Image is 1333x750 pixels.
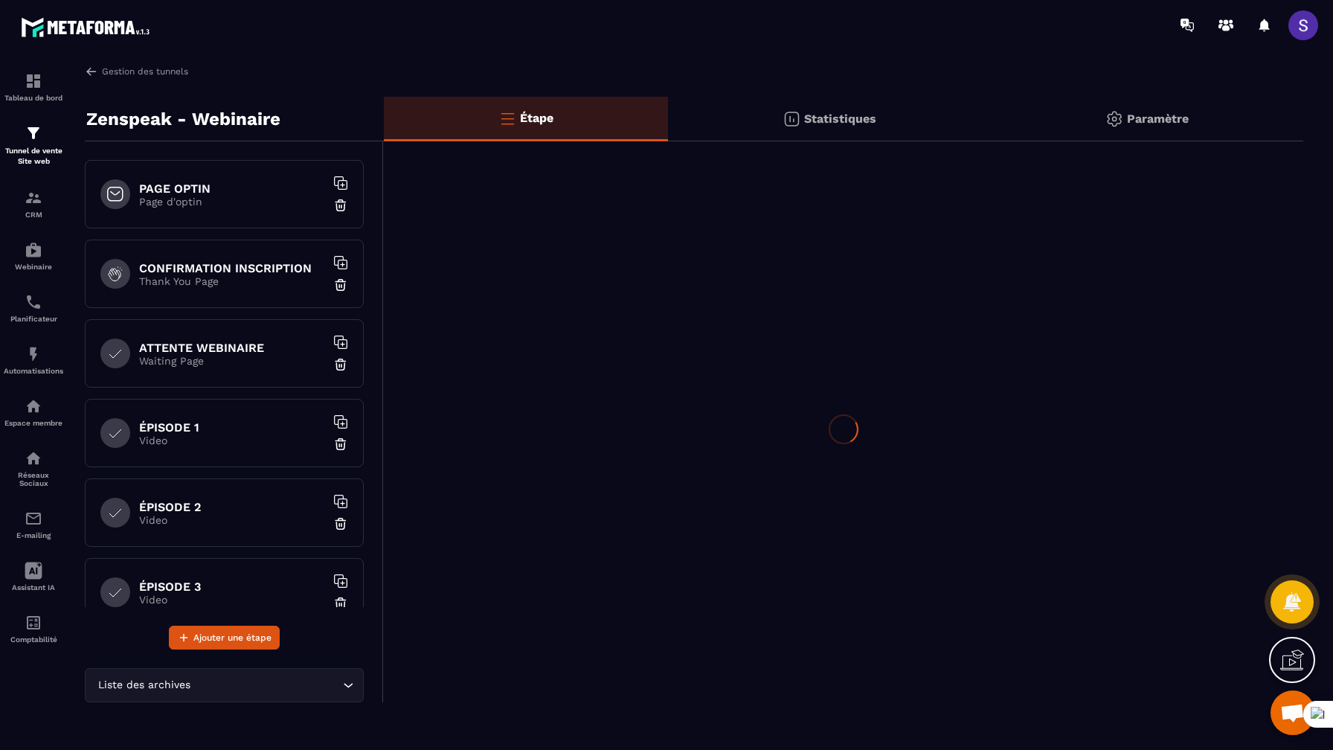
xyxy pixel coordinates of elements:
[86,104,280,134] p: Zenspeak - Webinaire
[1105,110,1123,128] img: setting-gr.5f69749f.svg
[139,435,325,446] p: Video
[94,677,193,693] span: Liste des archives
[139,500,325,514] h6: ÉPISODE 2
[139,196,325,208] p: Page d'optin
[1271,690,1315,735] div: Mở cuộc trò chuyện
[139,580,325,594] h6: ÉPISODE 3
[4,531,63,539] p: E-mailing
[4,211,63,219] p: CRM
[783,110,800,128] img: stats.20deebd0.svg
[25,449,42,467] img: social-network
[4,603,63,655] a: accountantaccountantComptabilité
[4,419,63,427] p: Espace membre
[139,514,325,526] p: Video
[4,499,63,551] a: emailemailE-mailing
[85,668,364,702] div: Search for option
[4,551,63,603] a: Assistant IA
[4,113,63,178] a: formationformationTunnel de vente Site web
[1127,112,1189,126] p: Paramètre
[4,282,63,334] a: schedulerschedulerPlanificateur
[139,355,325,367] p: Waiting Page
[85,65,98,78] img: arrow
[25,614,42,632] img: accountant
[139,594,325,606] p: Video
[139,341,325,355] h6: ATTENTE WEBINAIRE
[139,261,325,275] h6: CONFIRMATION INSCRIPTION
[498,109,516,127] img: bars-o.4a397970.svg
[804,112,876,126] p: Statistiques
[25,124,42,142] img: formation
[4,334,63,386] a: automationsautomationsAutomatisations
[333,516,348,531] img: trash
[4,635,63,644] p: Comptabilité
[4,230,63,282] a: automationsautomationsWebinaire
[4,386,63,438] a: automationsautomationsEspace membre
[4,471,63,487] p: Réseaux Sociaux
[25,510,42,528] img: email
[333,437,348,452] img: trash
[25,189,42,207] img: formation
[4,178,63,230] a: formationformationCRM
[25,345,42,363] img: automations
[25,241,42,259] img: automations
[21,13,155,41] img: logo
[4,263,63,271] p: Webinaire
[139,275,325,287] p: Thank You Page
[4,367,63,375] p: Automatisations
[333,278,348,292] img: trash
[4,315,63,323] p: Planificateur
[139,420,325,435] h6: ÉPISODE 1
[25,72,42,90] img: formation
[333,596,348,611] img: trash
[193,677,339,693] input: Search for option
[4,61,63,113] a: formationformationTableau de bord
[4,583,63,592] p: Assistant IA
[193,630,272,645] span: Ajouter une étape
[25,293,42,311] img: scheduler
[85,65,188,78] a: Gestion des tunnels
[4,146,63,167] p: Tunnel de vente Site web
[4,94,63,102] p: Tableau de bord
[25,397,42,415] img: automations
[4,438,63,499] a: social-networksocial-networkRéseaux Sociaux
[169,626,280,650] button: Ajouter une étape
[333,198,348,213] img: trash
[520,111,553,125] p: Étape
[333,357,348,372] img: trash
[139,182,325,196] h6: PAGE OPTIN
